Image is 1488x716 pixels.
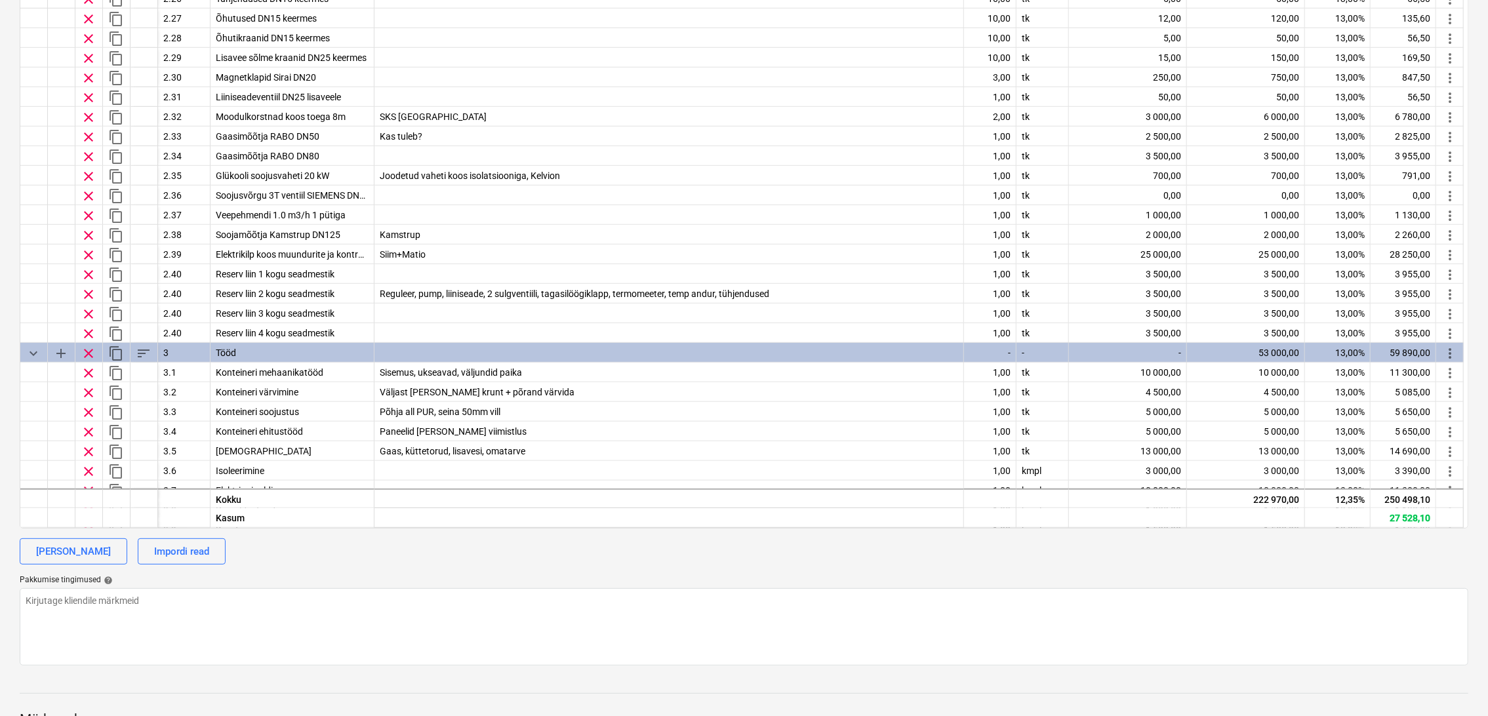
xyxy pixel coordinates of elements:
[108,326,124,342] span: Dubleeri rida
[158,481,211,500] div: 3.7
[964,107,1016,127] div: 2,00
[1442,90,1458,106] span: Rohkem toiminguid
[108,287,124,302] span: Dubleeri rida
[1187,68,1305,87] div: 750,00
[1371,48,1436,68] div: 169,50
[81,464,96,479] span: Eemalda rida
[81,346,96,361] span: Eemalda rida
[81,109,96,125] span: Eemalda rida
[108,424,124,440] span: Dubleeri rida
[1187,48,1305,68] div: 150,00
[1069,48,1187,68] div: 15,00
[1187,127,1305,146] div: 2 500,00
[1187,343,1305,363] div: 53 000,00
[81,444,96,460] span: Eemalda rida
[1187,402,1305,422] div: 5 000,00
[158,48,211,68] div: 2.29
[380,111,487,122] span: SKS Võru
[964,48,1016,68] div: 10,00
[53,346,69,361] span: Lisa reale alamkategooria
[1442,50,1458,66] span: Rohkem toiminguid
[1069,402,1187,422] div: 5 000,00
[216,269,334,279] span: Reserv liin 1 kogu seadmestik
[1442,208,1458,224] span: Rohkem toiminguid
[216,485,277,496] span: Elektripaigaldis
[158,166,211,186] div: 2.35
[1442,326,1458,342] span: Rohkem toiminguid
[1016,245,1069,264] div: tk
[1187,382,1305,402] div: 4 500,00
[1187,481,1305,500] div: 10 000,00
[1069,264,1187,284] div: 3 500,00
[1016,9,1069,28] div: tk
[1305,48,1371,68] div: 13,00%
[964,264,1016,284] div: 1,00
[81,326,96,342] span: Eemalda rida
[26,346,41,361] span: Ahenda kategooria
[1305,422,1371,441] div: 13,00%
[1069,284,1187,304] div: 3 500,00
[1016,343,1069,363] div: -
[964,363,1016,382] div: 1,00
[1187,488,1305,507] div: 222 970,00
[136,346,151,361] span: Sorteeri read kategooriasiseselt
[81,306,96,322] span: Eemalda rida
[380,229,420,240] span: Kamstrup
[1305,343,1371,363] div: 13,00%
[1187,245,1305,264] div: 25 000,00
[81,169,96,184] span: Eemalda rida
[81,424,96,440] span: Eemalda rida
[108,169,124,184] span: Dubleeri rida
[1371,127,1436,146] div: 2 825,00
[108,385,124,401] span: Dubleeri rida
[1442,267,1458,283] span: Rohkem toiminguid
[380,170,560,181] span: Joodetud vaheti koos isolatsiooniga, Kelvion
[1016,87,1069,107] div: tk
[1371,264,1436,284] div: 3 955,00
[1442,31,1458,47] span: Rohkem toiminguid
[1371,166,1436,186] div: 791,00
[1187,28,1305,48] div: 50,00
[36,543,111,560] div: [PERSON_NAME]
[1371,481,1436,500] div: 11 300,00
[1016,225,1069,245] div: tk
[108,464,124,479] span: Dubleeri rida
[158,186,211,205] div: 2.36
[216,446,312,456] span: Torutööd
[108,109,124,125] span: Dubleeri rida
[138,538,226,565] button: Impordi read
[81,90,96,106] span: Eemalda rida
[81,228,96,243] span: Eemalda rida
[108,306,124,322] span: Dubleeri rida
[1305,146,1371,166] div: 13,00%
[1069,304,1187,323] div: 3 500,00
[1442,346,1458,361] span: Rohkem toiminguid
[1442,424,1458,440] span: Rohkem toiminguid
[158,87,211,107] div: 2.31
[964,127,1016,146] div: 1,00
[1371,107,1436,127] div: 6 780,00
[158,402,211,422] div: 3.3
[158,127,211,146] div: 2.33
[216,308,334,319] span: Reserv liin 3 kogu seadmestik
[108,129,124,145] span: Dubleeri rida
[1069,107,1187,127] div: 3 000,00
[1016,284,1069,304] div: tk
[20,538,127,565] button: [PERSON_NAME]
[1016,363,1069,382] div: tk
[108,31,124,47] span: Dubleeri rida
[108,188,124,204] span: Dubleeri rida
[81,129,96,145] span: Eemalda rida
[964,481,1016,500] div: 1,00
[216,52,367,63] span: Lisavee sõlme kraanid DN25 keermes
[108,208,124,224] span: Dubleeri rida
[81,267,96,283] span: Eemalda rida
[1305,87,1371,107] div: 13,00%
[1016,48,1069,68] div: tk
[380,131,422,142] span: Kas tuleb?
[1442,188,1458,204] span: Rohkem toiminguid
[1187,186,1305,205] div: 0,00
[1371,28,1436,48] div: 56,50
[108,444,124,460] span: Dubleeri rida
[158,28,211,48] div: 2.28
